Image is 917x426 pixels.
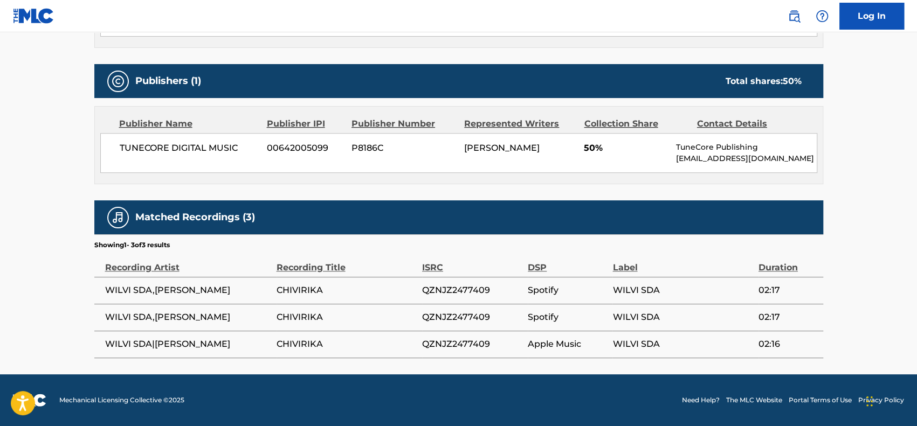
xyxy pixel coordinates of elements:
span: 02:17 [759,311,818,324]
iframe: Chat Widget [863,374,917,426]
img: logo [13,394,46,407]
span: QZNJZ2477409 [422,284,522,297]
img: MLC Logo [13,8,54,24]
span: CHIVIRIKA [277,311,417,324]
span: WILVI SDA,[PERSON_NAME] [105,284,271,297]
div: Widget de chat [863,374,917,426]
span: WILVI SDA|[PERSON_NAME] [105,338,271,351]
a: Log In [839,3,904,30]
span: 50% [584,142,667,155]
img: Matched Recordings [112,211,125,224]
div: Collection Share [584,117,688,130]
img: help [816,10,829,23]
a: The MLC Website [726,395,782,405]
div: Help [811,5,833,27]
span: WILVI SDA [612,284,753,297]
div: Recording Title [277,250,417,274]
div: Arrastrar [866,385,873,417]
p: [EMAIL_ADDRESS][DOMAIN_NAME] [675,153,816,164]
div: Recording Artist [105,250,271,274]
span: [PERSON_NAME] [464,143,540,153]
div: ISRC [422,250,522,274]
p: Showing 1 - 3 of 3 results [94,240,170,250]
div: Publisher Name [119,117,259,130]
img: search [788,10,801,23]
a: Public Search [783,5,805,27]
span: P8186C [351,142,456,155]
span: 02:17 [759,284,818,297]
span: 50 % [783,76,802,86]
span: CHIVIRIKA [277,338,417,351]
span: QZNJZ2477409 [422,311,522,324]
span: Mechanical Licensing Collective © 2025 [59,395,184,405]
span: 02:16 [759,338,818,351]
a: Need Help? [682,395,720,405]
div: Duration [759,250,818,274]
div: Represented Writers [464,117,576,130]
div: Publisher Number [351,117,456,130]
span: WILVI SDA,[PERSON_NAME] [105,311,271,324]
div: Total shares: [726,75,802,88]
h5: Matched Recordings (3) [135,211,255,224]
span: WILVI SDA [612,338,753,351]
a: Portal Terms of Use [789,395,852,405]
div: Label [612,250,753,274]
div: DSP [528,250,607,274]
p: TuneCore Publishing [675,142,816,153]
div: Publisher IPI [267,117,343,130]
h5: Publishers (1) [135,75,201,87]
a: Privacy Policy [858,395,904,405]
span: TUNECORE DIGITAL MUSIC [120,142,259,155]
span: 00642005099 [267,142,343,155]
div: Contact Details [697,117,802,130]
span: Spotify [528,311,607,324]
span: CHIVIRIKA [277,284,417,297]
span: Spotify [528,284,607,297]
span: Apple Music [528,338,607,351]
span: QZNJZ2477409 [422,338,522,351]
img: Publishers [112,75,125,88]
span: WILVI SDA [612,311,753,324]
